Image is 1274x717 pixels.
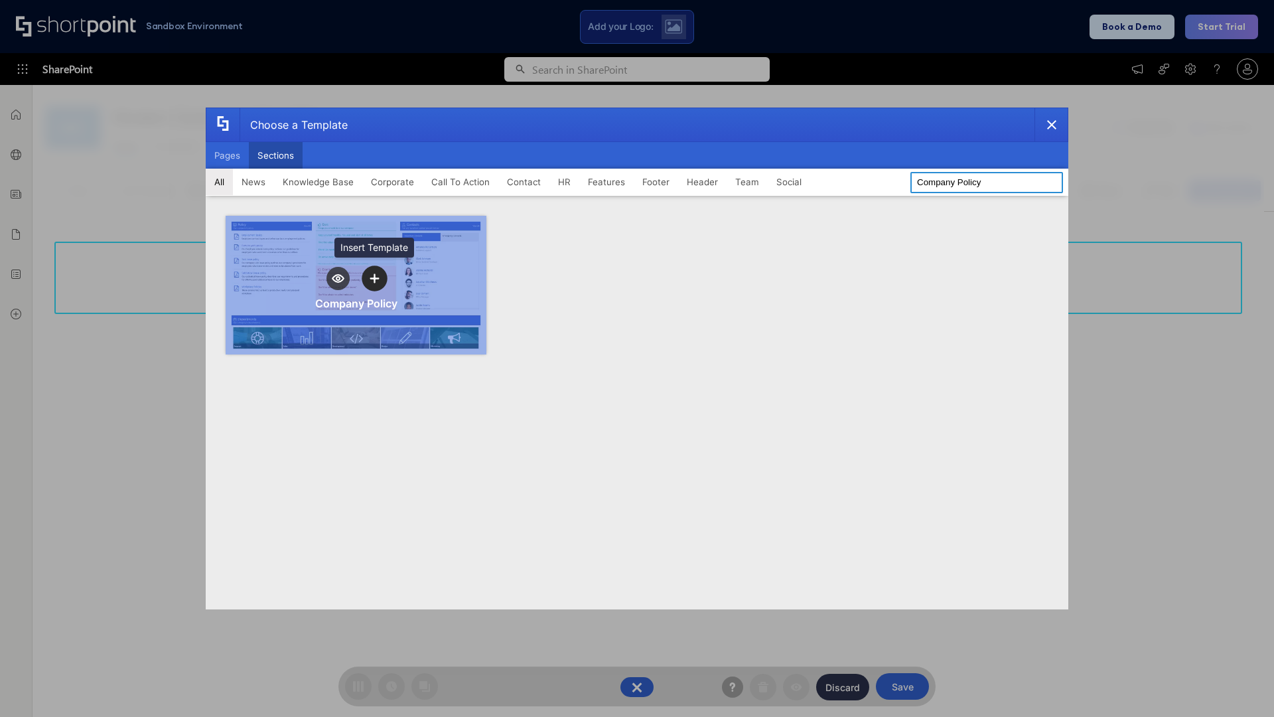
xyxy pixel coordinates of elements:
[634,169,678,195] button: Footer
[678,169,727,195] button: Header
[274,169,362,195] button: Knowledge Base
[1035,563,1274,717] iframe: Chat Widget
[249,142,303,169] button: Sections
[240,108,348,141] div: Choose a Template
[233,169,274,195] button: News
[498,169,549,195] button: Contact
[423,169,498,195] button: Call To Action
[579,169,634,195] button: Features
[206,169,233,195] button: All
[727,169,768,195] button: Team
[549,169,579,195] button: HR
[315,297,397,310] div: Company Policy
[206,108,1068,609] div: template selector
[910,172,1063,193] input: Search
[206,142,249,169] button: Pages
[768,169,810,195] button: Social
[362,169,423,195] button: Corporate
